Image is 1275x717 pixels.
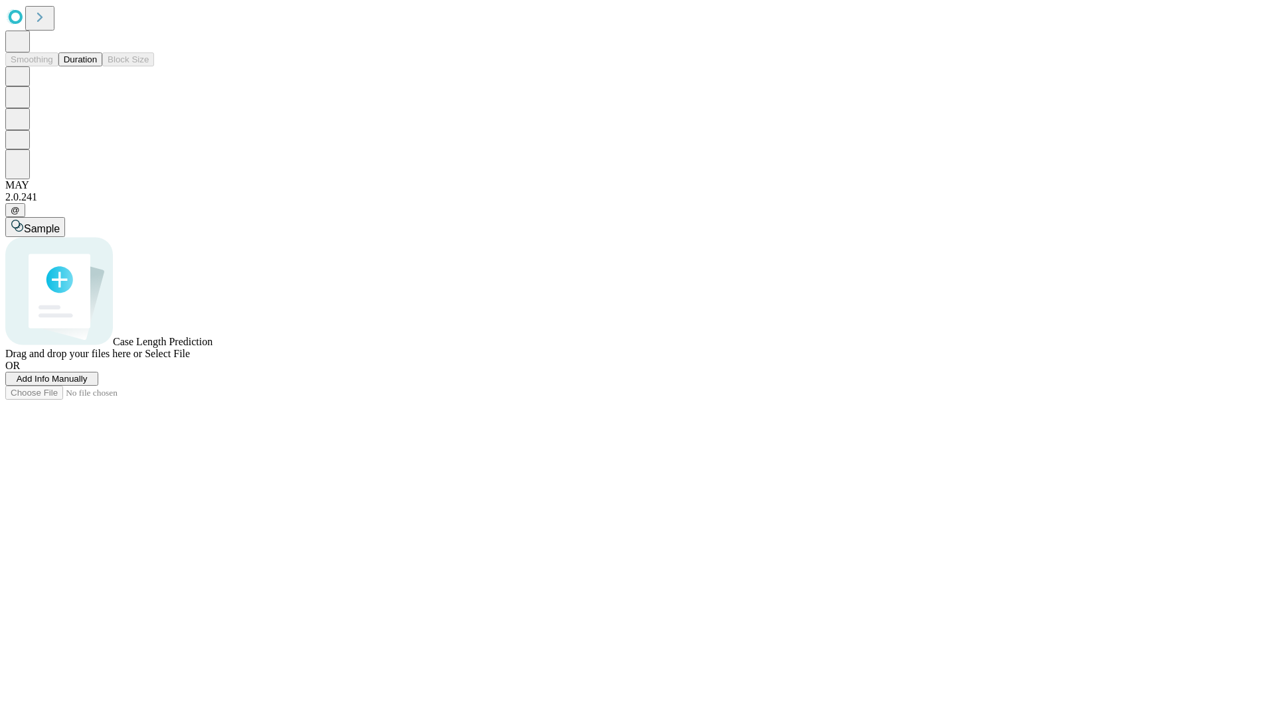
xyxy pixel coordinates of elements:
[5,217,65,237] button: Sample
[24,223,60,234] span: Sample
[5,372,98,386] button: Add Info Manually
[5,348,142,359] span: Drag and drop your files here or
[5,191,1270,203] div: 2.0.241
[5,52,58,66] button: Smoothing
[102,52,154,66] button: Block Size
[17,374,88,384] span: Add Info Manually
[5,203,25,217] button: @
[113,336,212,347] span: Case Length Prediction
[5,179,1270,191] div: MAY
[58,52,102,66] button: Duration
[145,348,190,359] span: Select File
[11,205,20,215] span: @
[5,360,20,371] span: OR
